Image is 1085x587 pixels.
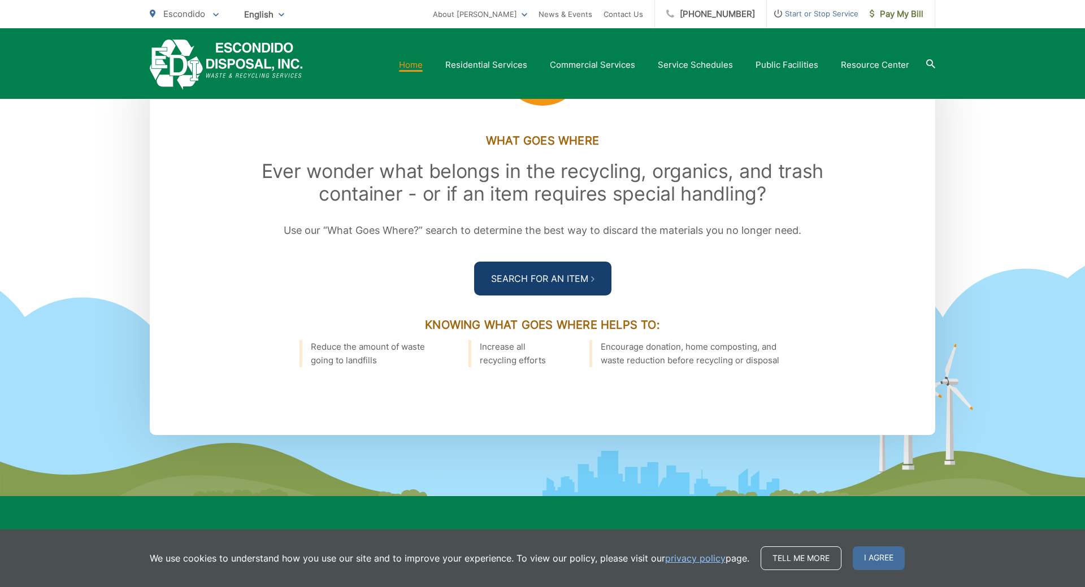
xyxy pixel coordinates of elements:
a: Tell me more [761,546,841,570]
a: privacy policy [665,551,726,565]
span: Escondido [163,8,205,19]
a: News & Events [539,7,592,21]
a: Home [399,58,423,72]
li: Encourage donation, home composting, and waste reduction before recycling or disposal [589,340,785,367]
p: Use our “What Goes Where?” search to determine the best way to discard the materials you no longe... [218,222,867,239]
span: I agree [853,546,905,570]
a: About [PERSON_NAME] [433,7,527,21]
span: English [236,5,293,24]
a: EDCD logo. Return to the homepage. [150,40,303,90]
li: Increase all recycling efforts [468,340,555,367]
a: Contact Us [604,7,643,21]
p: We use cookies to understand how you use our site and to improve your experience. To view our pol... [150,551,749,565]
h3: What Goes Where [218,134,867,147]
a: Public Facilities [756,58,818,72]
a: Residential Services [445,58,527,72]
a: Commercial Services [550,58,635,72]
span: Pay My Bill [870,7,923,21]
h3: Knowing What Goes Where Helps To: [218,318,867,332]
a: Search For an Item [474,262,611,295]
h2: Ever wonder what belongs in the recycling, organics, and trash container - or if an item requires... [218,160,867,205]
a: Service Schedules [658,58,733,72]
a: Resource Center [841,58,909,72]
li: Reduce the amount of waste going to landfills [300,340,435,367]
